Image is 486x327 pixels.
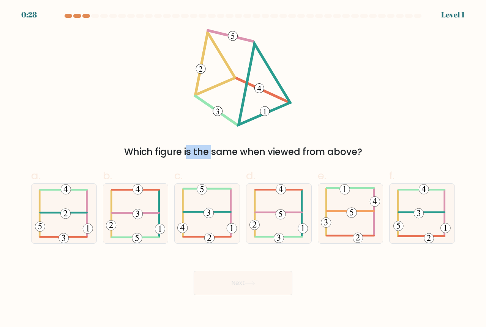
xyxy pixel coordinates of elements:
[174,168,183,183] span: c.
[441,9,465,20] div: Level 1
[103,168,112,183] span: b.
[194,271,292,295] button: Next
[36,145,450,159] div: Which figure is the same when viewed from above?
[246,168,255,183] span: d.
[318,168,326,183] span: e.
[31,168,40,183] span: a.
[389,168,394,183] span: f.
[21,9,37,20] div: 0:28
